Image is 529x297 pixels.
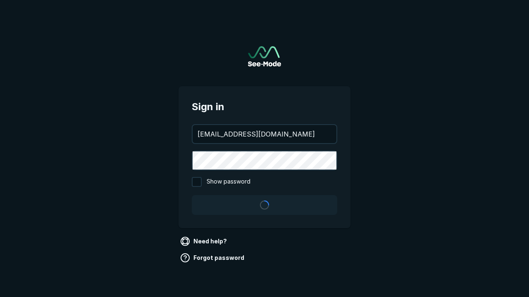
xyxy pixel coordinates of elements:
span: Sign in [192,99,337,114]
a: Go to sign in [248,46,281,66]
span: Show password [207,177,250,187]
a: Forgot password [179,251,248,264]
input: your@email.com [193,125,336,143]
a: Need help? [179,235,230,248]
img: See-Mode Logo [248,46,281,66]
